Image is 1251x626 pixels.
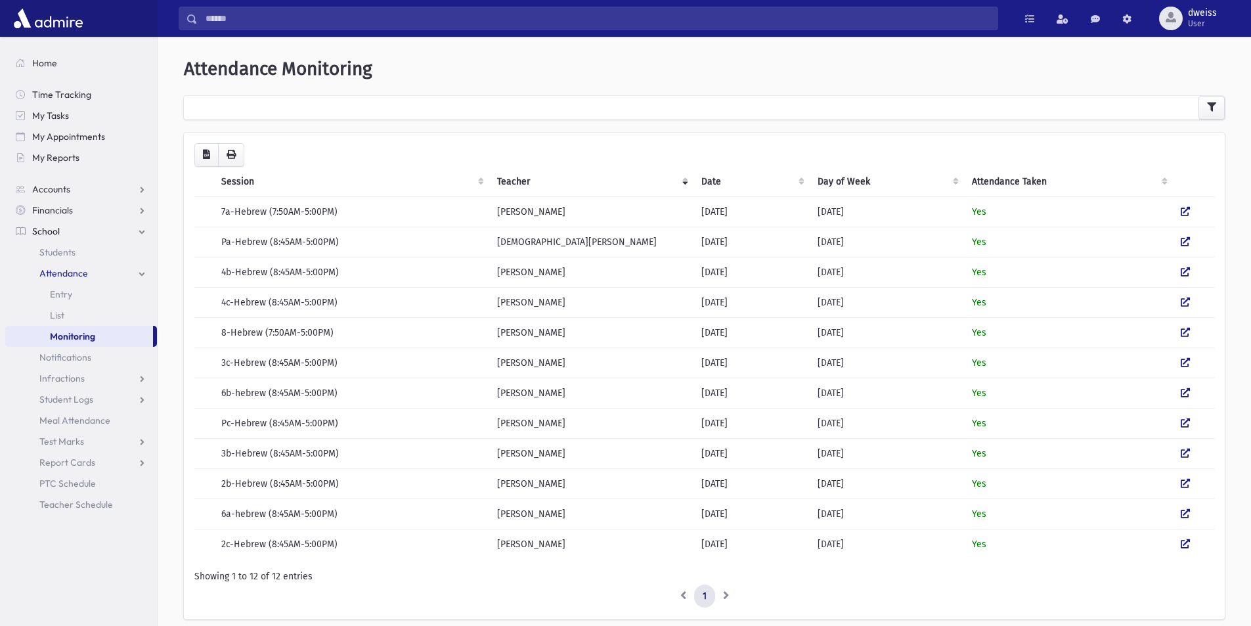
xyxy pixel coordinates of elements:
[5,389,157,410] a: Student Logs
[50,288,72,300] span: Entry
[5,105,157,126] a: My Tasks
[39,372,85,384] span: Infractions
[32,89,91,101] span: Time Tracking
[810,347,963,378] td: [DATE]
[5,431,157,452] a: Test Marks
[693,468,810,499] td: [DATE]
[5,53,157,74] a: Home
[39,436,84,447] span: Test Marks
[810,438,963,468] td: [DATE]
[693,408,810,438] td: [DATE]
[964,347,1173,378] td: Yes
[39,457,95,468] span: Report Cards
[489,227,693,257] td: [DEMOGRAPHIC_DATA][PERSON_NAME]
[198,7,998,30] input: Search
[964,529,1173,559] td: Yes
[1188,8,1217,18] span: dweiss
[489,287,693,317] td: [PERSON_NAME]
[32,110,69,122] span: My Tasks
[5,221,157,242] a: School
[11,5,86,32] img: AdmirePro
[693,499,810,529] td: [DATE]
[213,196,489,227] td: 7a-Hebrew (7:50AM-5:00PM)
[810,499,963,529] td: [DATE]
[32,57,57,69] span: Home
[39,393,93,405] span: Student Logs
[5,347,157,368] a: Notifications
[964,468,1173,499] td: Yes
[964,499,1173,529] td: Yes
[810,529,963,559] td: [DATE]
[694,585,715,608] a: 1
[213,499,489,529] td: 6a-hebrew (8:45AM-5:00PM)
[50,309,64,321] span: List
[194,570,1214,583] div: Showing 1 to 12 of 12 entries
[39,478,96,489] span: PTC Schedule
[213,347,489,378] td: 3c-Hebrew (8:45AM-5:00PM)
[964,408,1173,438] td: Yes
[810,196,963,227] td: [DATE]
[964,317,1173,347] td: Yes
[5,494,157,515] a: Teacher Schedule
[693,438,810,468] td: [DATE]
[5,200,157,221] a: Financials
[32,204,73,216] span: Financials
[489,438,693,468] td: [PERSON_NAME]
[32,131,105,143] span: My Appointments
[489,167,693,197] th: Teacher: activate to sort column ascending
[964,227,1173,257] td: Yes
[213,468,489,499] td: 2b-Hebrew (8:45AM-5:00PM)
[489,499,693,529] td: [PERSON_NAME]
[810,257,963,287] td: [DATE]
[964,167,1173,197] th: Attendance Taken: activate to sort column ascending
[39,499,113,510] span: Teacher Schedule
[693,529,810,559] td: [DATE]
[213,227,489,257] td: Pa-Hebrew (8:45AM-5:00PM)
[693,287,810,317] td: [DATE]
[810,378,963,408] td: [DATE]
[32,152,79,164] span: My Reports
[213,378,489,408] td: 6b-hebrew (8:45AM-5:00PM)
[964,438,1173,468] td: Yes
[810,167,963,197] th: Day of Week: activate to sort column ascending
[693,378,810,408] td: [DATE]
[194,143,219,167] button: CSV
[39,246,76,258] span: Students
[213,257,489,287] td: 4b-Hebrew (8:45AM-5:00PM)
[5,452,157,473] a: Report Cards
[489,468,693,499] td: [PERSON_NAME]
[810,317,963,347] td: [DATE]
[213,408,489,438] td: Pc-Hebrew (8:45AM-5:00PM)
[489,196,693,227] td: [PERSON_NAME]
[213,438,489,468] td: 3b-Hebrew (8:45AM-5:00PM)
[964,196,1173,227] td: Yes
[693,227,810,257] td: [DATE]
[810,287,963,317] td: [DATE]
[810,408,963,438] td: [DATE]
[964,378,1173,408] td: Yes
[213,317,489,347] td: 8-Hebrew (7:50AM-5:00PM)
[810,468,963,499] td: [DATE]
[693,317,810,347] td: [DATE]
[5,84,157,105] a: Time Tracking
[964,287,1173,317] td: Yes
[5,284,157,305] a: Entry
[213,529,489,559] td: 2c-Hebrew (8:45AM-5:00PM)
[50,330,95,342] span: Monitoring
[218,143,244,167] button: Print
[5,126,157,147] a: My Appointments
[489,317,693,347] td: [PERSON_NAME]
[5,305,157,326] a: List
[964,257,1173,287] td: Yes
[39,414,110,426] span: Meal Attendance
[213,287,489,317] td: 4c-Hebrew (8:45AM-5:00PM)
[184,58,372,79] span: Attendance Monitoring
[489,408,693,438] td: [PERSON_NAME]
[5,410,157,431] a: Meal Attendance
[5,242,157,263] a: Students
[5,326,153,347] a: Monitoring
[693,257,810,287] td: [DATE]
[5,179,157,200] a: Accounts
[5,473,157,494] a: PTC Schedule
[32,183,70,195] span: Accounts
